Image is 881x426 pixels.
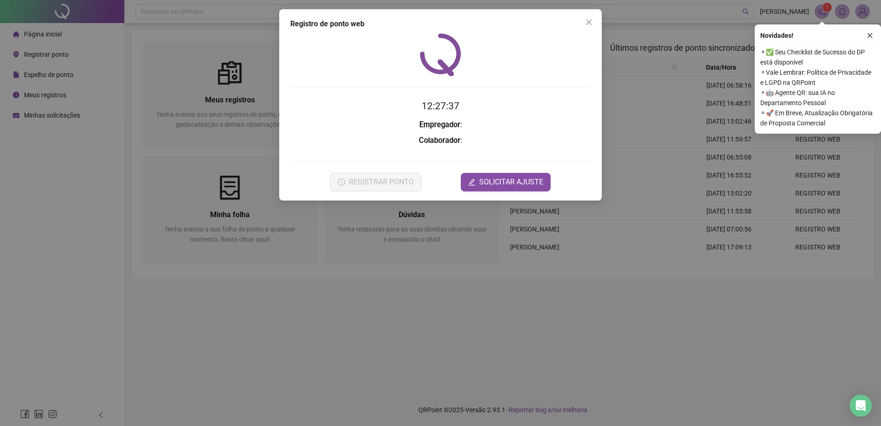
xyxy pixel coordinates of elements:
h3: : [290,135,591,147]
span: edit [468,178,476,186]
strong: Empregador [419,120,460,129]
img: QRPoint [420,33,461,76]
button: editSOLICITAR AJUSTE [461,173,551,191]
span: ⚬ Vale Lembrar: Política de Privacidade e LGPD na QRPoint [760,67,875,88]
span: ⚬ 🤖 Agente QR: sua IA no Departamento Pessoal [760,88,875,108]
button: Close [581,15,596,30]
span: close [867,32,873,39]
span: close [585,18,593,26]
div: Open Intercom Messenger [850,395,872,417]
h3: : [290,119,591,131]
span: SOLICITAR AJUSTE [479,177,543,188]
div: Registro de ponto web [290,18,591,30]
button: REGISTRAR PONTO [330,173,421,191]
time: 12:27:37 [422,101,459,112]
span: Novidades ! [760,30,793,41]
span: ⚬ 🚀 Em Breve, Atualização Obrigatória de Proposta Comercial [760,108,875,128]
span: ⚬ ✅ Seu Checklist de Sucesso do DP está disponível [760,47,875,67]
strong: Colaborador [419,136,460,145]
